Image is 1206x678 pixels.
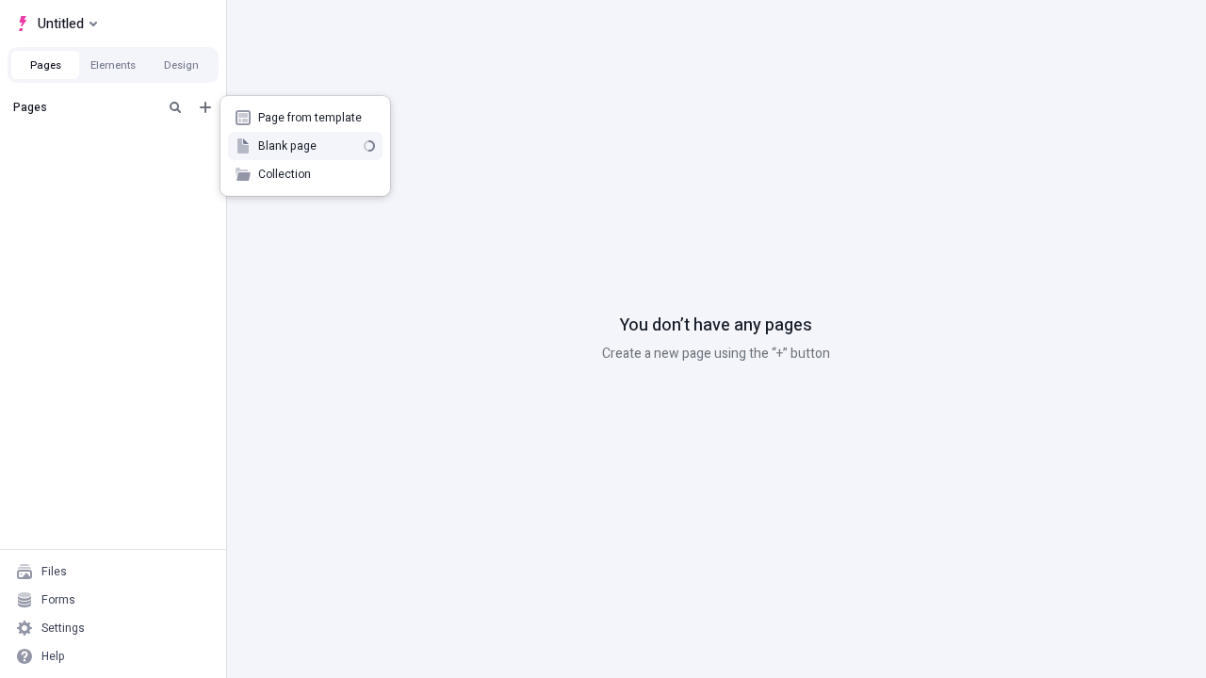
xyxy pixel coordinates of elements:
[41,649,65,664] div: Help
[38,12,84,35] span: Untitled
[41,564,67,579] div: Files
[258,138,356,153] span: Blank page
[11,51,79,79] button: Pages
[620,314,812,338] p: You don’t have any pages
[41,621,85,636] div: Settings
[13,100,156,115] div: Pages
[79,51,147,79] button: Elements
[258,167,375,182] span: Collection
[220,96,390,196] div: Add new
[258,110,375,125] span: Page from template
[8,9,105,38] button: Select site
[41,592,75,607] div: Forms
[147,51,215,79] button: Design
[602,344,830,364] p: Create a new page using the “+” button
[194,96,217,119] button: Add new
